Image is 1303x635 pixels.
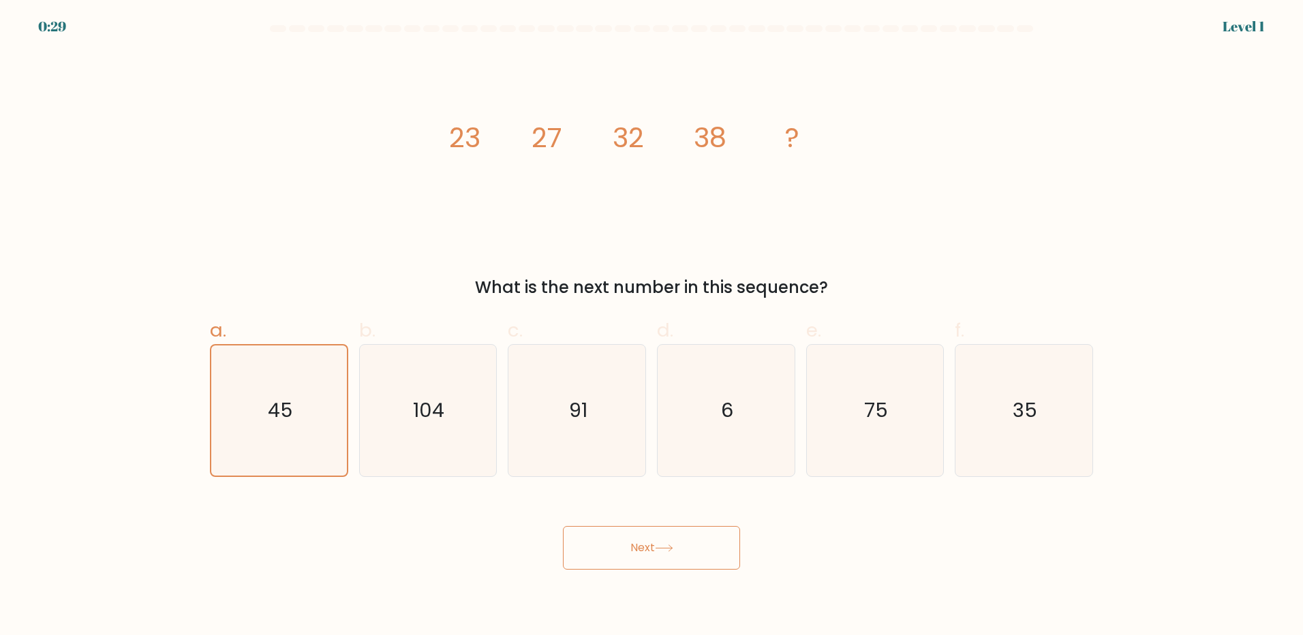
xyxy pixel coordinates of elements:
tspan: ? [785,119,799,157]
text: 91 [569,397,587,424]
span: c. [508,317,523,343]
span: d. [657,317,673,343]
span: a. [210,317,226,343]
text: 35 [1013,397,1038,424]
button: Next [563,526,740,570]
div: What is the next number in this sequence? [218,275,1085,300]
tspan: 32 [613,119,644,157]
tspan: 38 [694,119,726,157]
span: f. [955,317,964,343]
tspan: 27 [532,119,562,157]
tspan: 23 [449,119,480,157]
span: e. [806,317,821,343]
div: Level 1 [1223,16,1265,37]
span: b. [359,317,375,343]
text: 75 [864,397,888,424]
text: 6 [721,397,733,424]
text: 104 [414,397,445,424]
text: 45 [268,397,292,424]
div: 0:29 [38,16,66,37]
